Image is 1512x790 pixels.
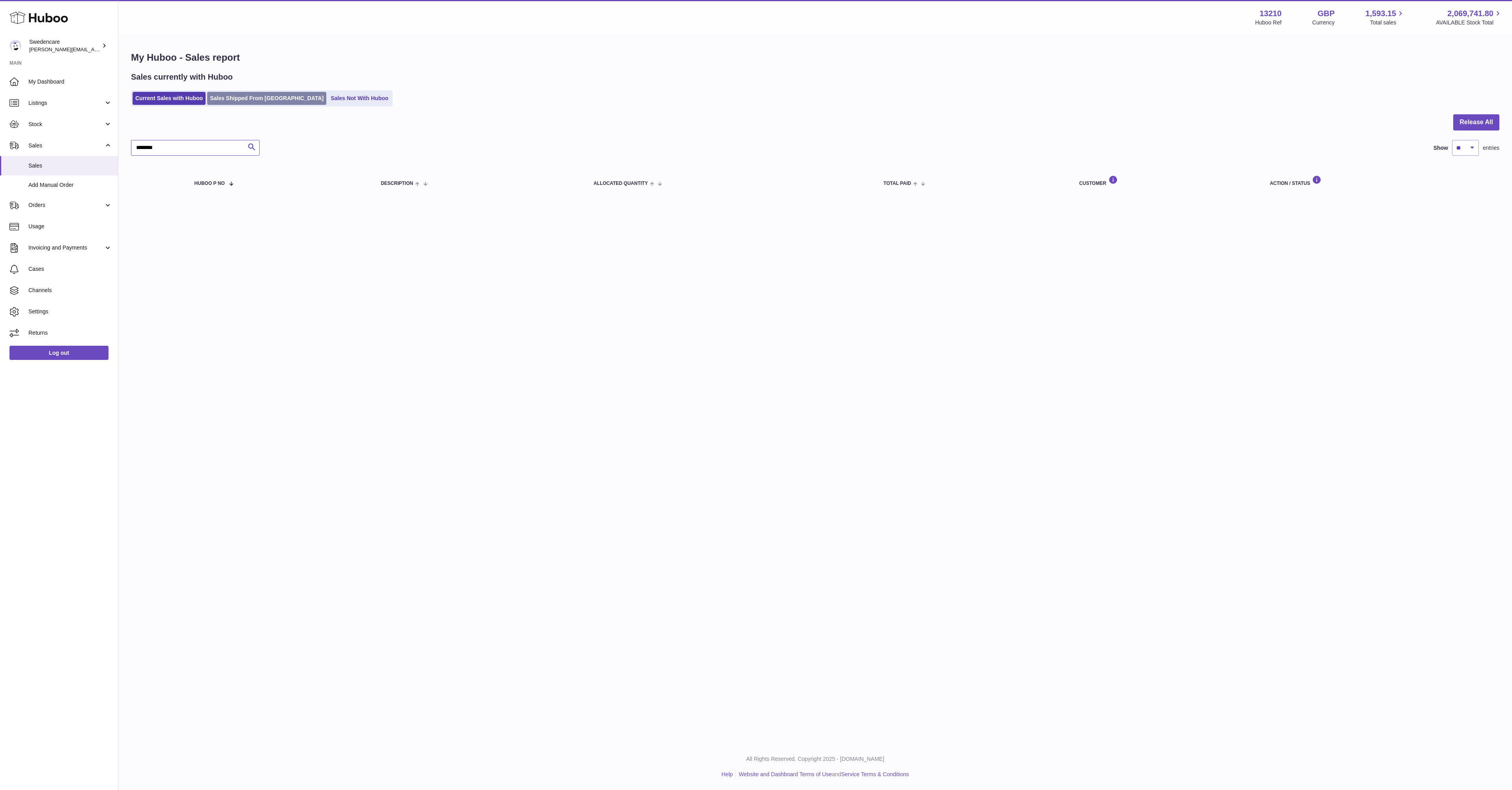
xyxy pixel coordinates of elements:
[195,181,225,186] span: Huboo P no
[28,78,112,86] span: My Dashboard
[9,346,109,360] a: Log out
[1079,175,1254,186] div: Customer
[593,181,648,186] span: ALLOCATED Quantity
[1433,144,1448,152] label: Show
[1447,8,1493,19] span: 2,069,741.80
[1436,8,1503,26] a: 2,069,741.80 AVAILABLE Stock Total
[131,51,1499,64] h1: My Huboo - Sales report
[207,92,326,105] a: Sales Shipped From [GEOGRAPHIC_DATA]
[722,771,733,777] a: Help
[1317,8,1334,19] strong: GBP
[381,181,413,186] span: Description
[328,92,391,105] a: Sales Not With Huboo
[29,46,200,52] span: [PERSON_NAME][EMAIL_ADDRESS][PERSON_NAME][DOMAIN_NAME]
[841,771,909,777] a: Service Terms & Conditions
[1370,19,1405,26] span: Total sales
[133,92,206,105] a: Current Sales with Huboo
[9,40,21,52] img: daniel.corbridge@swedencare.co.uk
[739,771,832,777] a: Website and Dashboard Terms of Use
[29,38,100,53] div: Swedencare
[28,162,112,170] span: Sales
[1270,175,1491,186] div: Action / Status
[28,308,112,315] span: Settings
[125,755,1506,763] p: All Rights Reserved. Copyright 2025 - [DOMAIN_NAME]
[28,287,112,294] span: Channels
[28,121,104,128] span: Stock
[1483,144,1499,152] span: entries
[1255,19,1282,26] div: Huboo Ref
[883,181,911,186] span: Total paid
[1312,19,1335,26] div: Currency
[28,99,104,107] span: Listings
[1259,8,1282,19] strong: 13210
[28,223,112,230] span: Usage
[28,265,112,273] span: Cases
[1366,8,1405,26] a: 1,593.15 Total sales
[28,181,112,189] span: Add Manual Order
[736,771,909,778] li: and
[1366,8,1396,19] span: 1,593.15
[1436,19,1503,26] span: AVAILABLE Stock Total
[28,142,104,149] span: Sales
[131,72,233,82] h2: Sales currently with Huboo
[28,329,112,337] span: Returns
[1453,114,1499,130] button: Release All
[28,244,104,252] span: Invoicing and Payments
[28,201,104,209] span: Orders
